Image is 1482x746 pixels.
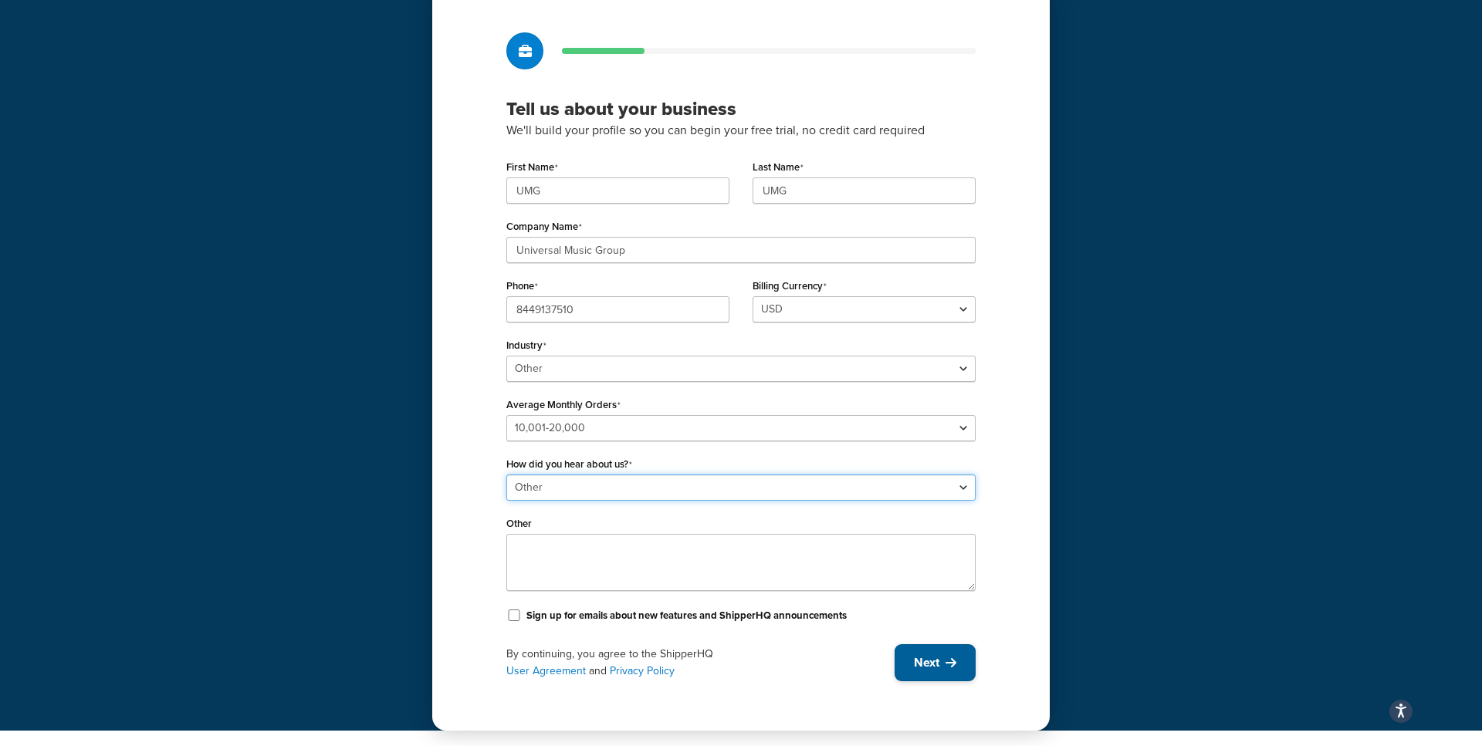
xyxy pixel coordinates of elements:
[506,663,586,679] a: User Agreement
[506,161,558,174] label: First Name
[506,120,976,140] p: We'll build your profile so you can begin your free trial, no credit card required
[506,280,538,292] label: Phone
[914,654,939,671] span: Next
[506,458,632,471] label: How did you hear about us?
[610,663,675,679] a: Privacy Policy
[506,518,532,529] label: Other
[895,644,976,681] button: Next
[506,221,582,233] label: Company Name
[506,646,895,680] div: By continuing, you agree to the ShipperHQ and
[506,97,976,120] h3: Tell us about your business
[753,161,804,174] label: Last Name
[506,399,621,411] label: Average Monthly Orders
[506,339,546,352] label: Industry
[753,280,827,292] label: Billing Currency
[526,609,847,623] label: Sign up for emails about new features and ShipperHQ announcements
